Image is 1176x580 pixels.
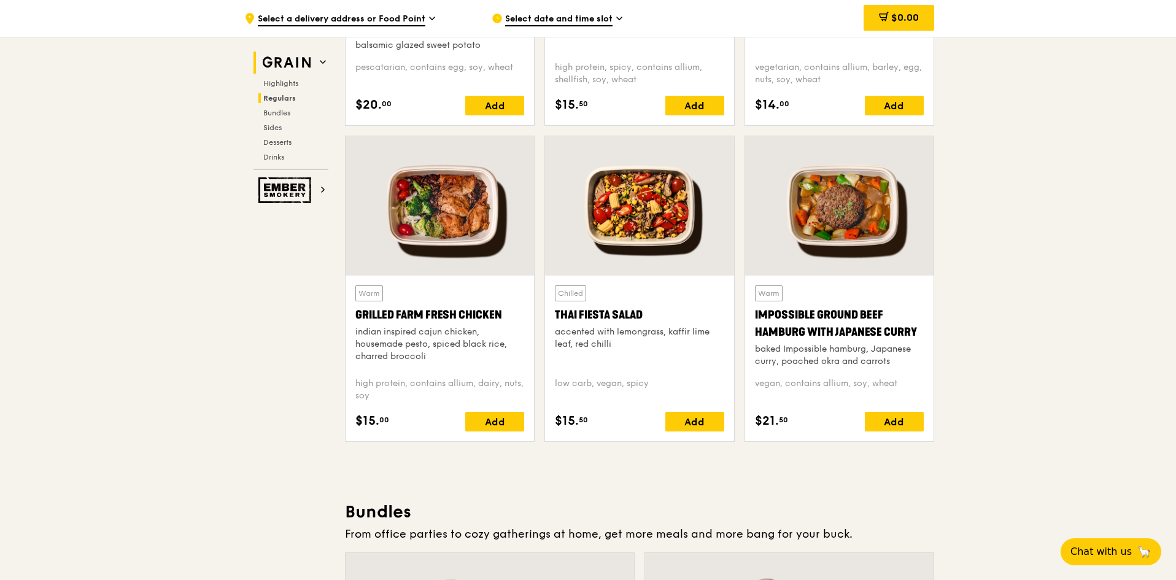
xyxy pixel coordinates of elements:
[355,306,524,323] div: Grilled Farm Fresh Chicken
[263,109,290,117] span: Bundles
[579,415,588,425] span: 50
[1070,544,1132,559] span: Chat with us
[258,13,425,26] span: Select a delivery address or Food Point
[555,61,724,86] div: high protein, spicy, contains allium, shellfish, soy, wheat
[555,377,724,402] div: low carb, vegan, spicy
[665,412,724,431] div: Add
[579,99,588,109] span: 50
[355,285,383,301] div: Warm
[865,96,924,115] div: Add
[263,153,284,161] span: Drinks
[379,415,389,425] span: 00
[779,99,789,109] span: 00
[755,377,924,402] div: vegan, contains allium, soy, wheat
[779,415,788,425] span: 50
[755,306,924,341] div: Impossible Ground Beef Hamburg with Japanese Curry
[555,285,586,301] div: Chilled
[355,61,524,86] div: pescatarian, contains egg, soy, wheat
[355,326,524,363] div: indian inspired cajun chicken, housemade pesto, spiced black rice, charred broccoli
[555,306,724,323] div: Thai Fiesta Salad
[505,13,613,26] span: Select date and time slot
[355,27,524,52] div: sous vide norwegian salmon, mentaiko, balsamic glazed sweet potato
[755,412,779,430] span: $21.
[755,96,779,114] span: $14.
[263,79,298,88] span: Highlights
[263,94,296,102] span: Regulars
[755,285,783,301] div: Warm
[465,412,524,431] div: Add
[555,326,724,350] div: accented with lemongrass, kaffir lime leaf, red chilli
[355,96,382,114] span: $20.
[1137,544,1151,559] span: 🦙
[465,96,524,115] div: Add
[1061,538,1161,565] button: Chat with us🦙
[382,99,392,109] span: 00
[263,138,292,147] span: Desserts
[345,525,934,543] div: From office parties to cozy gatherings at home, get more meals and more bang for your buck.
[258,177,315,203] img: Ember Smokery web logo
[345,501,934,523] h3: Bundles
[665,96,724,115] div: Add
[555,412,579,430] span: $15.
[555,96,579,114] span: $15.
[755,343,924,368] div: baked Impossible hamburg, Japanese curry, poached okra and carrots
[263,123,282,132] span: Sides
[355,412,379,430] span: $15.
[355,377,524,402] div: high protein, contains allium, dairy, nuts, soy
[258,52,315,74] img: Grain web logo
[891,12,919,23] span: $0.00
[865,412,924,431] div: Add
[755,61,924,86] div: vegetarian, contains allium, barley, egg, nuts, soy, wheat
